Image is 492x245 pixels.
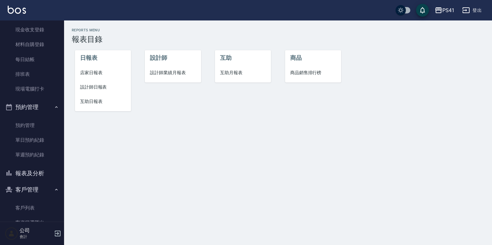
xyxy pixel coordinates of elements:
[3,147,61,162] a: 單週預約紀錄
[285,50,341,66] li: 商品
[3,201,61,215] a: 客戶列表
[3,133,61,147] a: 單日預約紀錄
[80,84,126,91] span: 設計師日報表
[3,67,61,82] a: 排班表
[75,50,131,66] li: 日報表
[3,181,61,198] button: 客戶管理
[3,215,61,230] a: 客資篩選匯出
[145,66,201,80] a: 設計師業績月報表
[3,99,61,115] button: 預約管理
[3,82,61,96] a: 現場電腦打卡
[442,6,455,14] div: PS41
[80,98,126,105] span: 互助日報表
[75,80,131,94] a: 設計師日報表
[3,52,61,67] a: 每日結帳
[432,4,457,17] button: PS41
[72,28,484,32] h2: Reports Menu
[3,22,61,37] a: 現金收支登錄
[5,227,18,240] img: Person
[75,66,131,80] a: 店家日報表
[215,66,271,80] a: 互助月報表
[20,227,52,234] h5: 公司
[72,35,484,44] h3: 報表目錄
[75,94,131,109] a: 互助日報表
[145,50,201,66] li: 設計師
[80,69,126,76] span: 店家日報表
[220,69,266,76] span: 互助月報表
[285,66,341,80] a: 商品銷售排行榜
[215,50,271,66] li: 互助
[460,4,484,16] button: 登出
[150,69,196,76] span: 設計師業績月報表
[290,69,336,76] span: 商品銷售排行榜
[3,37,61,52] a: 材料自購登錄
[8,6,26,14] img: Logo
[20,234,52,240] p: 會計
[3,165,61,182] button: 報表及分析
[416,4,429,17] button: save
[3,118,61,133] a: 預約管理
